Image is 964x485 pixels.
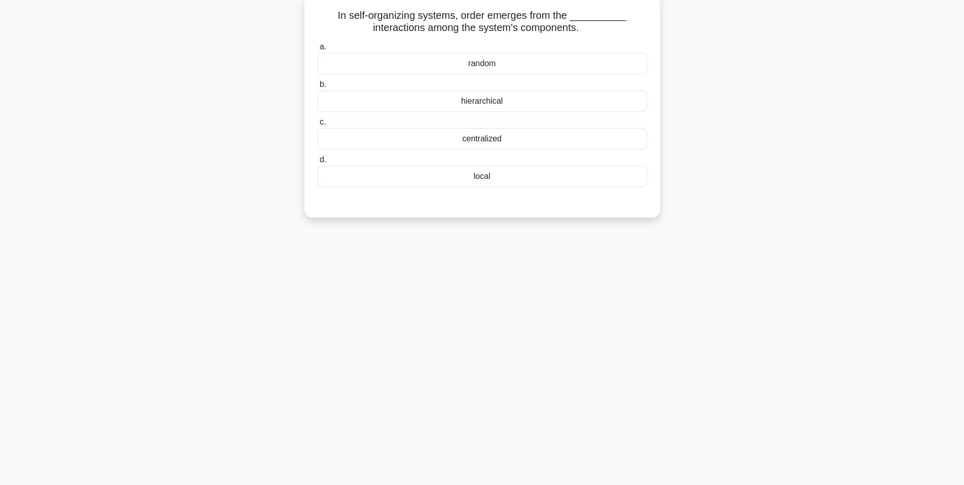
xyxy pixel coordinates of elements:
span: a. [320,42,326,51]
div: hierarchical [318,90,647,112]
span: b. [320,80,326,88]
h5: In self-organizing systems, order emerges from the __________ interactions among the system's com... [317,9,648,35]
div: local [318,166,647,187]
span: d. [320,155,326,164]
div: centralized [318,128,647,149]
span: c. [320,117,326,126]
div: random [318,53,647,74]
